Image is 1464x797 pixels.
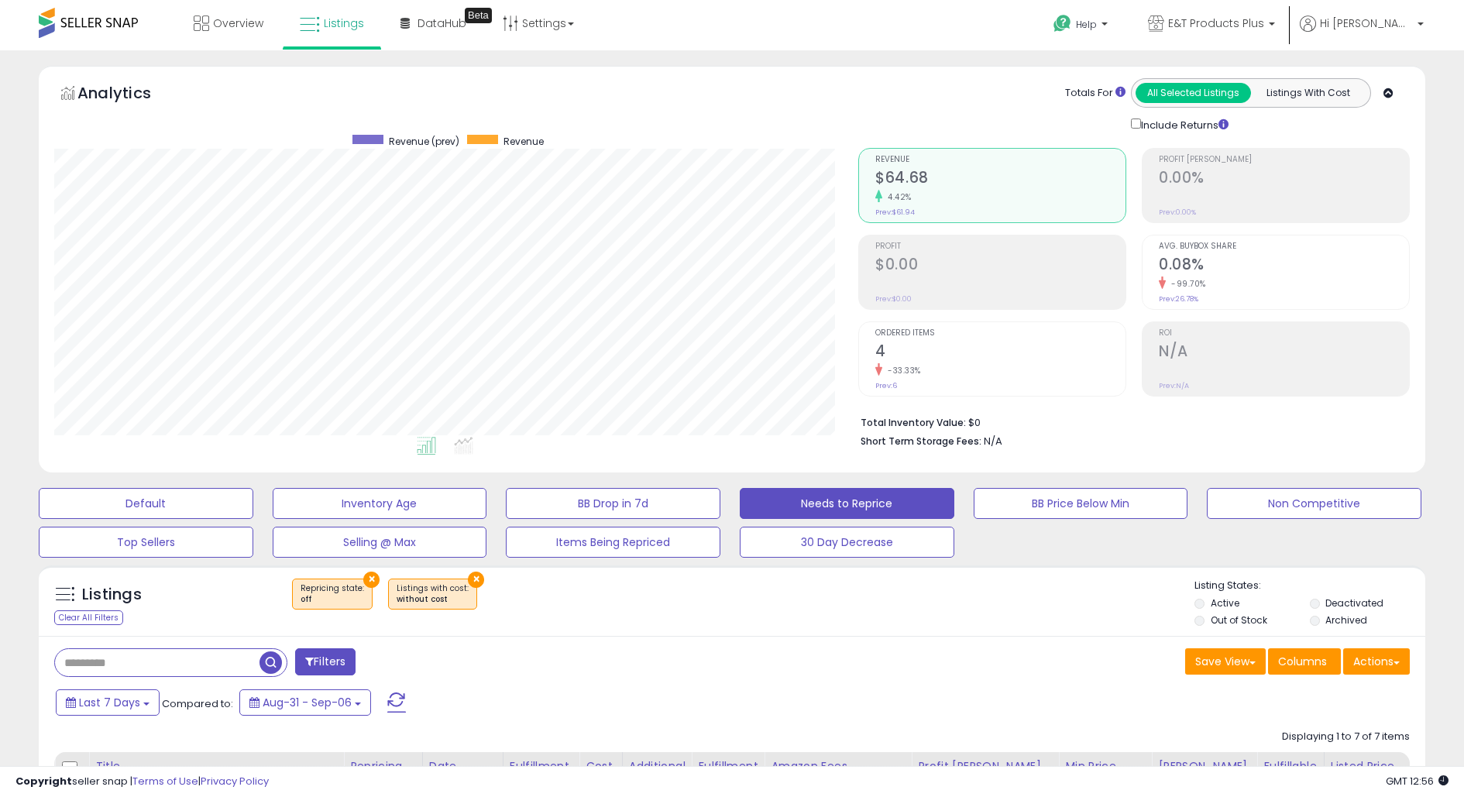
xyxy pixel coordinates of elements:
[1211,596,1239,610] label: Active
[1159,342,1409,363] h2: N/A
[882,191,912,203] small: 4.42%
[273,488,487,519] button: Inventory Age
[875,242,1125,251] span: Profit
[1159,156,1409,164] span: Profit [PERSON_NAME]
[861,435,981,448] b: Short Term Storage Fees:
[1207,488,1421,519] button: Non Competitive
[1320,15,1413,31] span: Hi [PERSON_NAME]
[39,527,253,558] button: Top Sellers
[324,15,364,31] span: Listings
[974,488,1188,519] button: BB Price Below Min
[1065,86,1125,101] div: Totals For
[263,695,352,710] span: Aug-31 - Sep-06
[1159,329,1409,338] span: ROI
[15,774,72,788] strong: Copyright
[1159,294,1198,304] small: Prev: 26.78%
[389,135,459,148] span: Revenue (prev)
[363,572,380,588] button: ×
[1250,83,1366,103] button: Listings With Cost
[875,156,1125,164] span: Revenue
[79,695,140,710] span: Last 7 Days
[301,594,364,605] div: off
[1386,774,1449,788] span: 2025-09-14 12:56 GMT
[1325,613,1367,627] label: Archived
[875,342,1125,363] h2: 4
[882,365,921,376] small: -33.33%
[875,329,1125,338] span: Ordered Items
[15,775,269,789] div: seller snap | |
[1136,83,1251,103] button: All Selected Listings
[1159,169,1409,190] h2: 0.00%
[1076,18,1097,31] span: Help
[1159,242,1409,251] span: Avg. Buybox Share
[465,8,492,23] div: Tooltip anchor
[1119,115,1247,132] div: Include Returns
[875,381,897,390] small: Prev: 6
[1268,648,1341,675] button: Columns
[1194,579,1424,593] p: Listing States:
[875,294,912,304] small: Prev: $0.00
[397,582,469,606] span: Listings with cost :
[1053,14,1072,33] i: Get Help
[875,208,915,217] small: Prev: $61.94
[875,169,1125,190] h2: $64.68
[1041,2,1123,50] a: Help
[506,527,720,558] button: Items Being Repriced
[861,416,966,429] b: Total Inventory Value:
[503,135,544,148] span: Revenue
[468,572,484,588] button: ×
[295,648,356,675] button: Filters
[273,527,487,558] button: Selling @ Max
[418,15,466,31] span: DataHub
[1166,278,1206,290] small: -99.70%
[201,774,269,788] a: Privacy Policy
[77,82,181,108] h5: Analytics
[1185,648,1266,675] button: Save View
[1282,730,1410,744] div: Displaying 1 to 7 of 7 items
[239,689,371,716] button: Aug-31 - Sep-06
[301,582,364,606] span: Repricing state :
[397,594,469,605] div: without cost
[56,689,160,716] button: Last 7 Days
[1300,15,1424,50] a: Hi [PERSON_NAME]
[213,15,263,31] span: Overview
[740,488,954,519] button: Needs to Reprice
[82,584,142,606] h5: Listings
[162,696,233,711] span: Compared to:
[1343,648,1410,675] button: Actions
[1211,613,1267,627] label: Out of Stock
[1168,15,1264,31] span: E&T Products Plus
[861,412,1398,431] li: $0
[54,610,123,625] div: Clear All Filters
[132,774,198,788] a: Terms of Use
[1159,208,1196,217] small: Prev: 0.00%
[1278,654,1327,669] span: Columns
[39,488,253,519] button: Default
[984,434,1002,448] span: N/A
[1159,256,1409,277] h2: 0.08%
[740,527,954,558] button: 30 Day Decrease
[1325,596,1383,610] label: Deactivated
[1159,381,1189,390] small: Prev: N/A
[875,256,1125,277] h2: $0.00
[506,488,720,519] button: BB Drop in 7d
